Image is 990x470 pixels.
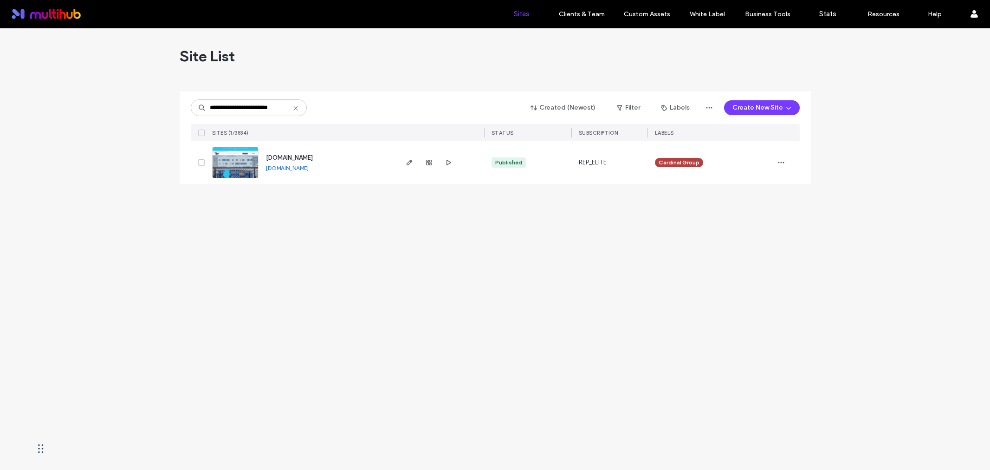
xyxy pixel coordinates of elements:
[559,10,605,18] label: Clients & Team
[579,158,607,167] span: REP_ELITE
[819,10,836,18] label: Stats
[655,130,674,136] span: LABELS
[690,10,725,18] label: White Label
[608,100,649,115] button: Filter
[867,10,899,18] label: Resources
[745,10,790,18] label: Business Tools
[492,130,514,136] span: STATUS
[523,100,604,115] button: Created (Newest)
[495,158,522,167] div: Published
[579,130,618,136] span: SUBSCRIPTION
[212,130,249,136] span: SITES (1/3834)
[514,10,530,18] label: Sites
[659,158,699,167] span: Cardinal Group
[653,100,698,115] button: Labels
[724,100,800,115] button: Create New Site
[180,47,235,65] span: Site List
[266,154,313,161] a: [DOMAIN_NAME]
[928,10,942,18] label: Help
[624,10,670,18] label: Custom Assets
[266,164,309,171] a: [DOMAIN_NAME]
[38,435,44,463] div: Drag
